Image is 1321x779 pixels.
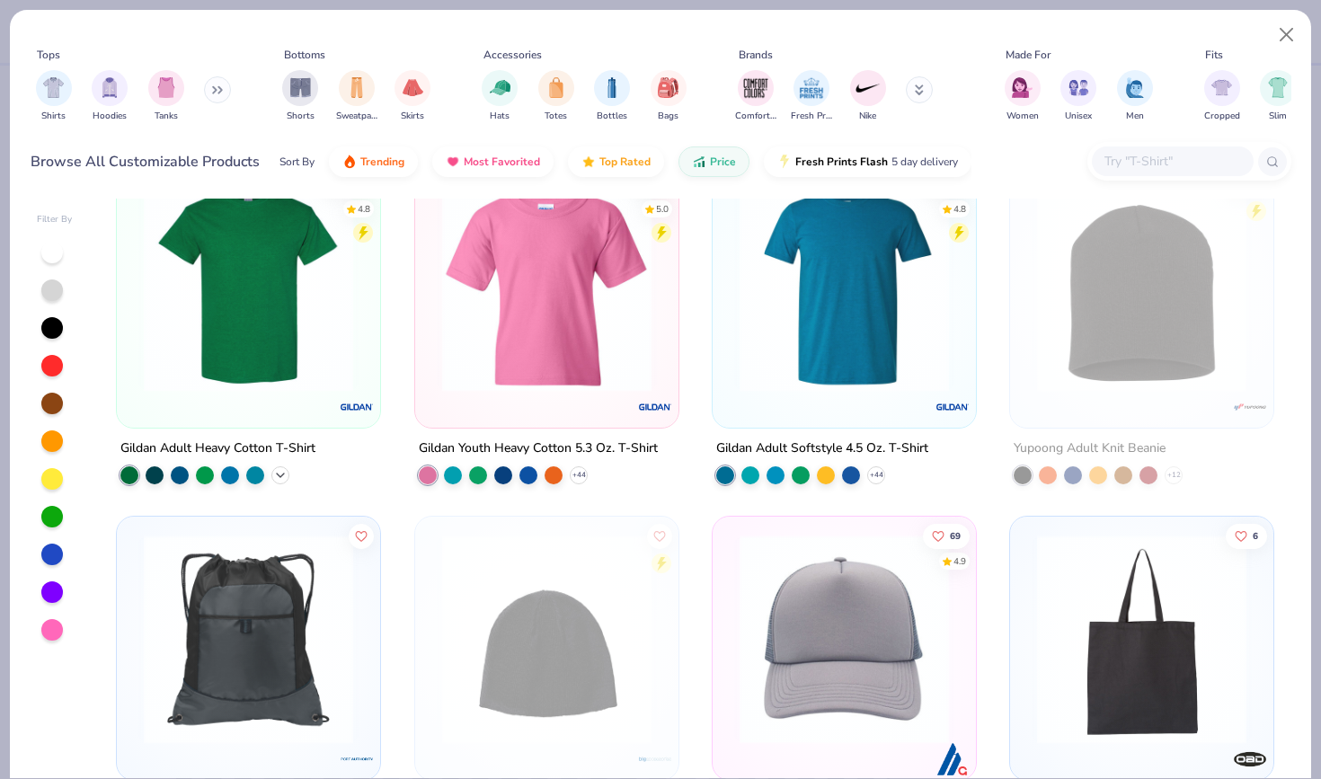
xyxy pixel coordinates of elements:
[859,110,876,123] span: Nike
[464,155,540,169] span: Most Favorited
[92,70,128,123] div: filter for Hoodies
[93,110,127,123] span: Hoodies
[764,146,971,177] button: Fresh Prints Flash5 day delivery
[602,77,622,98] img: Bottles Image
[581,155,596,169] img: TopRated.gif
[735,70,776,123] div: filter for Comfort Colors
[1167,470,1181,481] span: + 12
[135,535,362,744] img: 91edb1d9-5f80-48d8-9181-c18c42fcd36a
[358,202,370,216] div: 4.8
[1005,70,1041,123] button: filter button
[282,70,318,123] div: filter for Shorts
[953,202,966,216] div: 4.8
[1060,70,1096,123] div: filter for Unisex
[891,152,958,173] span: 5 day delivery
[950,531,961,540] span: 69
[156,77,176,98] img: Tanks Image
[490,110,510,123] span: Hats
[731,181,958,391] img: 6e5b4623-b2d7-47aa-a31d-c127d7126a18
[646,523,671,548] button: Like
[1103,151,1241,172] input: Try "T-Shirt"
[329,146,418,177] button: Trending
[148,70,184,123] button: filter button
[1005,70,1041,123] div: filter for Women
[336,70,377,123] button: filter button
[545,110,567,123] span: Totes
[538,70,574,123] button: filter button
[483,47,542,63] div: Accessories
[651,70,687,123] div: filter for Bags
[1260,70,1296,123] div: filter for Slim
[120,438,315,460] div: Gildan Adult Heavy Cotton T-Shirt
[433,535,660,744] img: 3e8dc27c-2277-4022-ac7c-fb6e0773d416
[148,70,184,123] div: filter for Tanks
[1065,110,1092,123] span: Unisex
[284,47,325,63] div: Bottoms
[791,70,832,123] div: filter for Fresh Prints
[37,47,60,63] div: Tops
[1028,535,1255,744] img: a9b762da-f4d6-484f-b8d7-31553592b363
[336,70,377,123] div: filter for Sweatpants
[336,110,377,123] span: Sweatpants
[1006,47,1051,63] div: Made For
[395,70,430,123] div: filter for Skirts
[1012,77,1033,98] img: Women Image
[1205,47,1223,63] div: Fits
[791,110,832,123] span: Fresh Prints
[1268,77,1288,98] img: Slim Image
[572,470,585,481] span: + 44
[37,213,73,226] div: Filter By
[403,77,423,98] img: Skirts Image
[1117,70,1153,123] button: filter button
[538,70,574,123] div: filter for Totes
[279,154,315,170] div: Sort By
[795,155,888,169] span: Fresh Prints Flash
[1117,70,1153,123] div: filter for Men
[41,110,66,123] span: Shirts
[340,389,376,425] img: Gildan logo
[482,70,518,123] div: filter for Hats
[31,151,260,173] div: Browse All Customizable Products
[850,70,886,123] div: filter for Nike
[735,70,776,123] button: filter button
[1204,70,1240,123] div: filter for Cropped
[1068,77,1089,98] img: Unisex Image
[742,75,769,102] img: Comfort Colors Image
[739,47,773,63] div: Brands
[282,70,318,123] button: filter button
[347,77,367,98] img: Sweatpants Image
[953,554,966,568] div: 4.9
[1232,389,1268,425] img: Yupoong logo
[360,155,404,169] span: Trending
[935,389,971,425] img: Gildan logo
[419,438,658,460] div: Gildan Youth Heavy Cotton 5.3 Oz. T-Shirt
[546,77,566,98] img: Totes Image
[599,155,651,169] span: Top Rated
[594,70,630,123] div: filter for Bottles
[1126,110,1144,123] span: Men
[716,438,928,460] div: Gildan Adult Softstyle 4.5 Oz. T-Shirt
[135,181,362,391] img: db319196-8705-402d-8b46-62aaa07ed94f
[1270,18,1304,52] button: Close
[1269,110,1287,123] span: Slim
[1006,110,1039,123] span: Women
[568,146,664,177] button: Top Rated
[349,523,374,548] button: Like
[791,70,832,123] button: filter button
[1232,741,1268,777] img: OAD logo
[658,77,678,98] img: Bags Image
[777,155,792,169] img: flash.gif
[735,110,776,123] span: Comfort Colors
[923,523,970,548] button: Like
[43,77,64,98] img: Shirts Image
[342,155,357,169] img: trending.gif
[637,389,673,425] img: Gildan logo
[798,75,825,102] img: Fresh Prints Image
[855,75,882,102] img: Nike Image
[850,70,886,123] button: filter button
[482,70,518,123] button: filter button
[651,70,687,123] button: filter button
[395,70,430,123] button: filter button
[1204,110,1240,123] span: Cropped
[155,110,178,123] span: Tanks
